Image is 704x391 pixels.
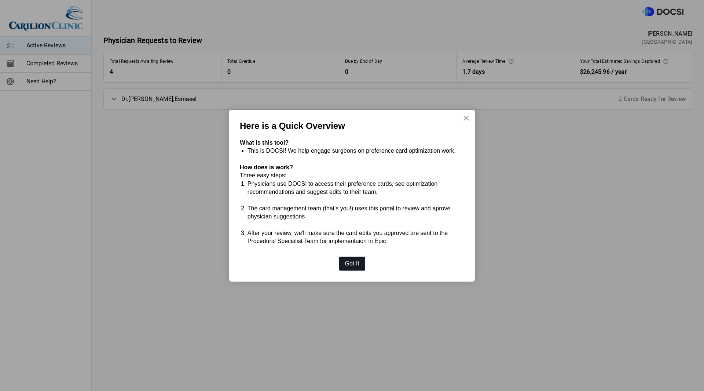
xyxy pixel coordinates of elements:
[247,180,464,196] li: Physicians use DOCSI to access their preference cards, see optimization recommendations and sugge...
[240,171,464,180] p: Three easy steps:
[240,121,464,131] p: Here is a Quick Overview
[247,204,464,221] li: The card management team (that's you!) uses this portal to review and aprove physician suggestions
[247,229,464,246] li: After your review, we'll make sure the card edits you approved are sent to the Procedural Special...
[247,147,464,155] li: This is DOCSI! We help engage surgeons on preference card optimization work.
[240,140,289,146] strong: What is this tool?
[463,112,470,124] button: Close
[339,257,365,271] button: Got It
[240,164,293,170] strong: How does is work?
